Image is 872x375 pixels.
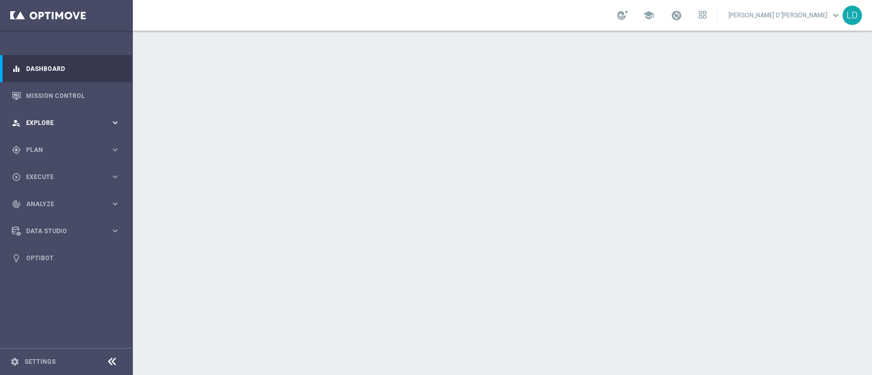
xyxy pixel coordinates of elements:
[12,172,21,182] i: play_circle_outline
[12,244,120,271] div: Optibot
[12,55,120,82] div: Dashboard
[12,82,120,109] div: Mission Control
[26,55,120,82] a: Dashboard
[12,118,110,128] div: Explore
[727,8,842,23] a: [PERSON_NAME] D'[PERSON_NAME]keyboard_arrow_down
[12,145,21,155] i: gps_fixed
[26,201,110,207] span: Analyze
[12,199,110,209] div: Analyze
[110,145,120,155] i: keyboard_arrow_right
[11,254,121,262] button: lightbulb Optibot
[25,359,56,365] a: Settings
[12,64,21,73] i: equalizer
[12,254,21,263] i: lightbulb
[26,244,120,271] a: Optibot
[842,6,862,25] div: LD
[12,227,110,236] div: Data Studio
[11,119,121,127] button: person_search Explore keyboard_arrow_right
[26,228,110,234] span: Data Studio
[110,172,120,182] i: keyboard_arrow_right
[110,226,120,236] i: keyboard_arrow_right
[643,10,654,21] span: school
[26,174,110,180] span: Execute
[11,227,121,235] button: Data Studio keyboard_arrow_right
[12,199,21,209] i: track_changes
[12,145,110,155] div: Plan
[110,199,120,209] i: keyboard_arrow_right
[26,147,110,153] span: Plan
[830,10,841,21] span: keyboard_arrow_down
[12,172,110,182] div: Execute
[26,82,120,109] a: Mission Control
[11,92,121,100] button: Mission Control
[26,120,110,126] span: Explore
[11,146,121,154] button: gps_fixed Plan keyboard_arrow_right
[12,118,21,128] i: person_search
[11,200,121,208] button: track_changes Analyze keyboard_arrow_right
[110,118,120,128] i: keyboard_arrow_right
[10,357,19,366] i: settings
[11,173,121,181] button: play_circle_outline Execute keyboard_arrow_right
[11,65,121,73] button: equalizer Dashboard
